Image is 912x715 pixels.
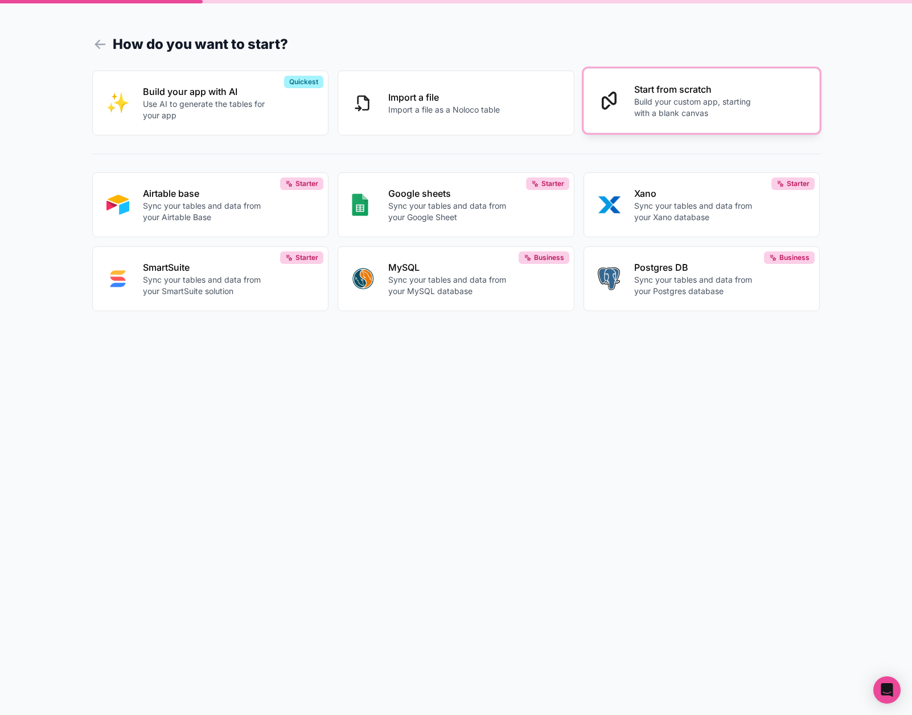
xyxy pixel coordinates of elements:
[143,85,269,98] p: Build your app with AI
[92,34,820,55] h1: How do you want to start?
[388,90,500,104] p: Import a file
[787,179,810,188] span: Starter
[598,193,621,216] img: XANO
[873,676,901,704] div: Open Intercom Messenger
[143,187,269,200] p: Airtable base
[388,104,500,115] p: Import a file as a Noloco table
[143,261,269,274] p: SmartSuite
[388,200,515,223] p: Sync your tables and data from your Google Sheet
[143,98,269,121] p: Use AI to generate the tables for your app
[634,187,761,200] p: Xano
[598,267,620,290] img: POSTGRES
[352,193,368,216] img: GOOGLE_SHEETS
[388,187,515,200] p: Google sheets
[779,253,810,262] span: Business
[541,179,564,188] span: Starter
[634,261,761,274] p: Postgres DB
[143,200,269,223] p: Sync your tables and data from your Airtable Base
[534,253,564,262] span: Business
[143,274,269,297] p: Sync your tables and data from your SmartSuite solution
[295,253,318,262] span: Starter
[106,92,129,114] img: INTERNAL_WITH_AI
[284,76,323,88] div: Quickest
[295,179,318,188] span: Starter
[634,274,761,297] p: Sync your tables and data from your Postgres database
[634,96,761,119] p: Build your custom app, starting with a blank canvas
[92,71,329,135] button: INTERNAL_WITH_AIBuild your app with AIUse AI to generate the tables for your appQuickest
[634,200,761,223] p: Sync your tables and data from your Xano database
[388,261,515,274] p: MySQL
[584,246,820,311] button: POSTGRESPostgres DBSync your tables and data from your Postgres databaseBusiness
[106,193,129,216] img: AIRTABLE
[634,82,761,96] p: Start from scratch
[92,172,329,237] button: AIRTABLEAirtable baseSync your tables and data from your Airtable BaseStarter
[338,246,574,311] button: MYSQLMySQLSync your tables and data from your MySQL databaseBusiness
[584,68,820,133] button: Start from scratchBuild your custom app, starting with a blank canvas
[352,267,375,290] img: MYSQL
[338,172,574,237] button: GOOGLE_SHEETSGoogle sheetsSync your tables and data from your Google SheetStarter
[106,267,129,290] img: SMART_SUITE
[92,246,329,311] button: SMART_SUITESmartSuiteSync your tables and data from your SmartSuite solutionStarter
[338,71,574,135] button: Import a fileImport a file as a Noloco table
[388,274,515,297] p: Sync your tables and data from your MySQL database
[584,172,820,237] button: XANOXanoSync your tables and data from your Xano databaseStarter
